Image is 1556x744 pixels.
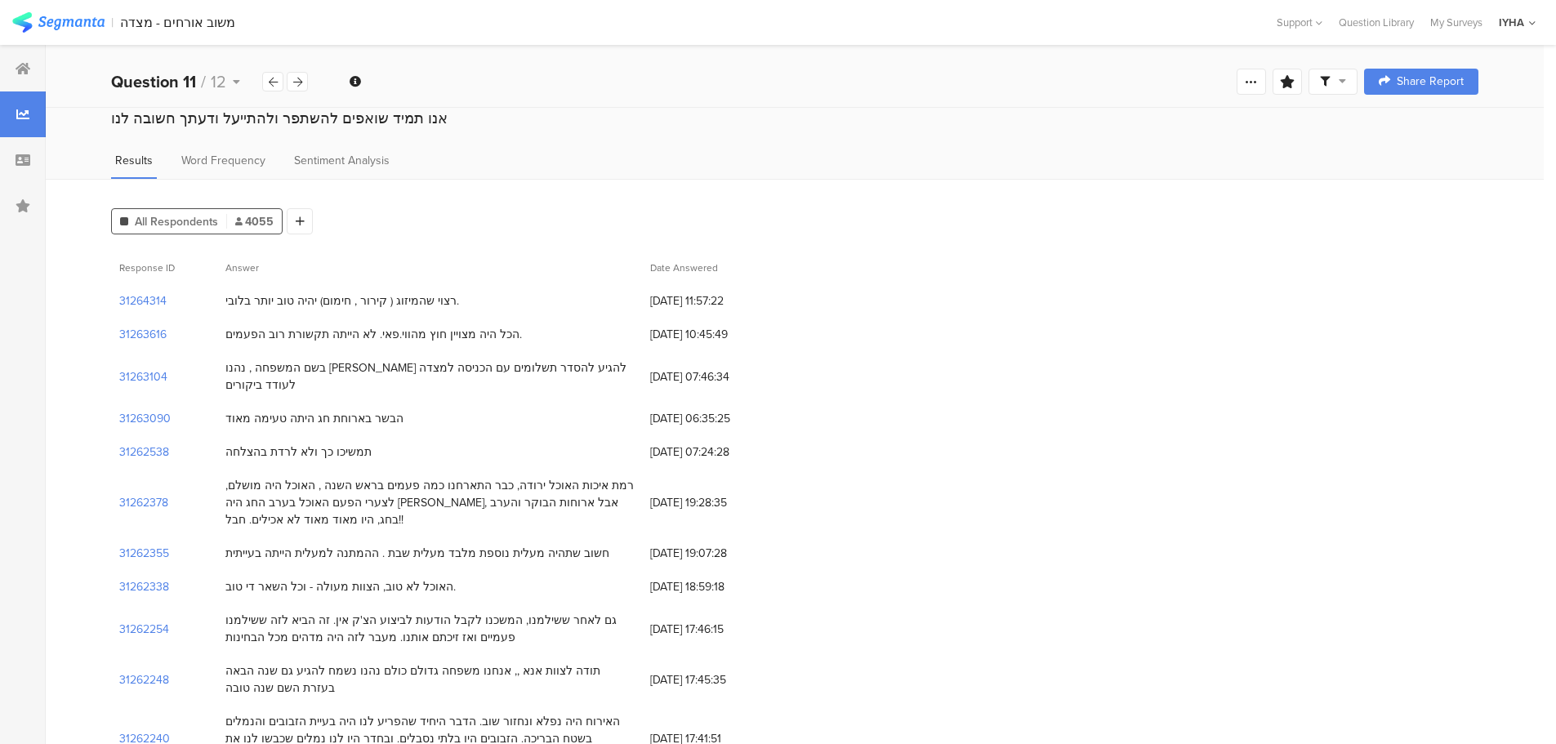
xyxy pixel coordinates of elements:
[650,578,781,595] span: [DATE] 18:59:18
[225,326,522,343] div: הכל היה מצויין חוץ מהווי.פאי. לא הייתה תקשורת רוב הפעמים.
[119,621,169,638] section: 31262254
[119,410,171,427] section: 31263090
[119,292,167,310] section: 31264314
[294,152,390,169] span: Sentiment Analysis
[119,671,169,688] section: 31262248
[650,326,781,343] span: [DATE] 10:45:49
[119,545,169,562] section: 31262355
[1499,15,1524,30] div: IYHA
[225,477,634,528] div: רמת איכות האוכל ירודה, כבר התארחנו כמה פעמים בראש השנה , האוכל היה מושלם, לצערי הפעם האוכל בערב ה...
[225,410,403,427] div: הבשר בארוחת חג היתה טעימה מאוד
[111,13,114,32] div: |
[650,292,781,310] span: [DATE] 11:57:22
[211,69,226,94] span: 12
[225,545,609,562] div: חשוב שתהיה מעלית נוספת מלבד מעלית שבת . ההמתנה למעלית הייתה בעייתית
[225,443,372,461] div: תמשיכו כך ולא לרדת בהצלחה
[111,108,1478,129] div: אנו תמיד שואפים להשתפר ולהתייעל ודעתך חשובה לנו
[225,359,634,394] div: בשם המשפחה , נהנו [PERSON_NAME] להגיע להסדר תשלומים עם הכניסה למצדה לעודד ביקורים
[1397,76,1464,87] span: Share Report
[12,12,105,33] img: segmanta logo
[111,69,196,94] b: Question 11
[1331,15,1422,30] a: Question Library
[119,326,167,343] section: 31263616
[650,443,781,461] span: [DATE] 07:24:28
[135,213,218,230] span: All Respondents
[1422,15,1491,30] a: My Surveys
[120,15,235,30] div: משוב אורחים - מצדה
[650,621,781,638] span: [DATE] 17:46:15
[650,261,718,275] span: Date Answered
[650,545,781,562] span: [DATE] 19:07:28
[119,578,169,595] section: 31262338
[650,410,781,427] span: [DATE] 06:35:25
[119,494,168,511] section: 31262378
[225,261,259,275] span: Answer
[650,494,781,511] span: [DATE] 19:28:35
[225,578,456,595] div: האוכל לא טוב, הצוות מעולה - וכל השאר די טוב.
[119,443,169,461] section: 31262538
[650,368,781,385] span: [DATE] 07:46:34
[1277,10,1322,35] div: Support
[115,152,153,169] span: Results
[225,662,634,697] div: תודה לצוות אנא ,, אנחנו משפחה גדולם כולם נהנו נשמח להגיע גם שנה הבאה בעזרת השם שנה טובה
[119,368,167,385] section: 31263104
[225,612,634,646] div: גם לאחר ששילמנו, המשכנו לקבל הודעות לביצוע הצ'ק אין. זה הביא לזה ששילמנו פעמיים ואז זיכתם אותנו. ...
[225,292,459,310] div: רצוי שהמיזוג ( קירור , חימום) יהיה טוב יותר בלובי.
[235,213,274,230] span: 4055
[181,152,265,169] span: Word Frequency
[201,69,206,94] span: /
[119,261,175,275] span: Response ID
[650,671,781,688] span: [DATE] 17:45:35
